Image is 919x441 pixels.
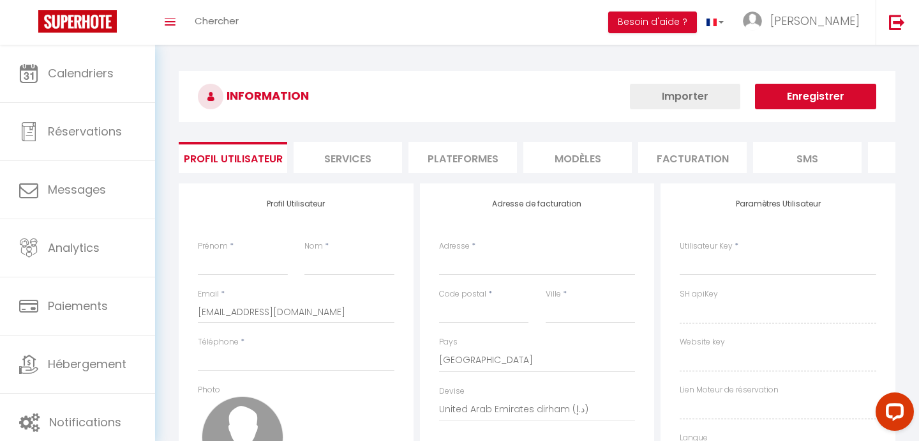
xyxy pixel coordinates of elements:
span: Paiements [48,298,108,314]
label: Devise [439,385,465,398]
span: Calendriers [48,65,114,81]
img: logout [889,14,905,30]
li: Services [294,142,402,173]
label: Adresse [439,240,470,252]
label: Utilisateur Key [680,240,733,252]
span: [PERSON_NAME] [770,13,860,29]
img: ... [743,12,762,31]
li: Plateformes [408,142,517,173]
label: Photo [198,384,220,396]
span: Hébergement [48,356,126,372]
label: Téléphone [198,336,239,348]
h3: INFORMATION [179,71,895,122]
h4: Paramètres Utilisateur [680,199,876,208]
button: Besoin d'aide ? [608,12,697,33]
li: Profil Utilisateur [179,142,287,173]
label: Code postal [439,288,486,300]
span: Réservations [48,123,122,139]
span: Notifications [49,414,121,430]
label: Email [198,288,219,300]
span: Chercher [195,14,239,27]
span: Analytics [48,240,100,256]
label: SH apiKey [680,288,718,300]
li: MODÈLES [523,142,632,173]
label: Pays [439,336,458,348]
label: Ville [546,288,561,300]
li: Facturation [638,142,747,173]
h4: Profil Utilisateur [198,199,394,208]
label: Prénom [198,240,228,252]
button: Importer [630,84,740,109]
label: Lien Moteur de réservation [680,384,779,396]
iframe: LiveChat chat widget [865,387,919,441]
img: Super Booking [38,10,117,33]
label: Website key [680,336,725,348]
button: Enregistrer [755,84,876,109]
h4: Adresse de facturation [439,199,636,208]
label: Nom [304,240,323,252]
li: SMS [753,142,862,173]
span: Messages [48,182,106,197]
